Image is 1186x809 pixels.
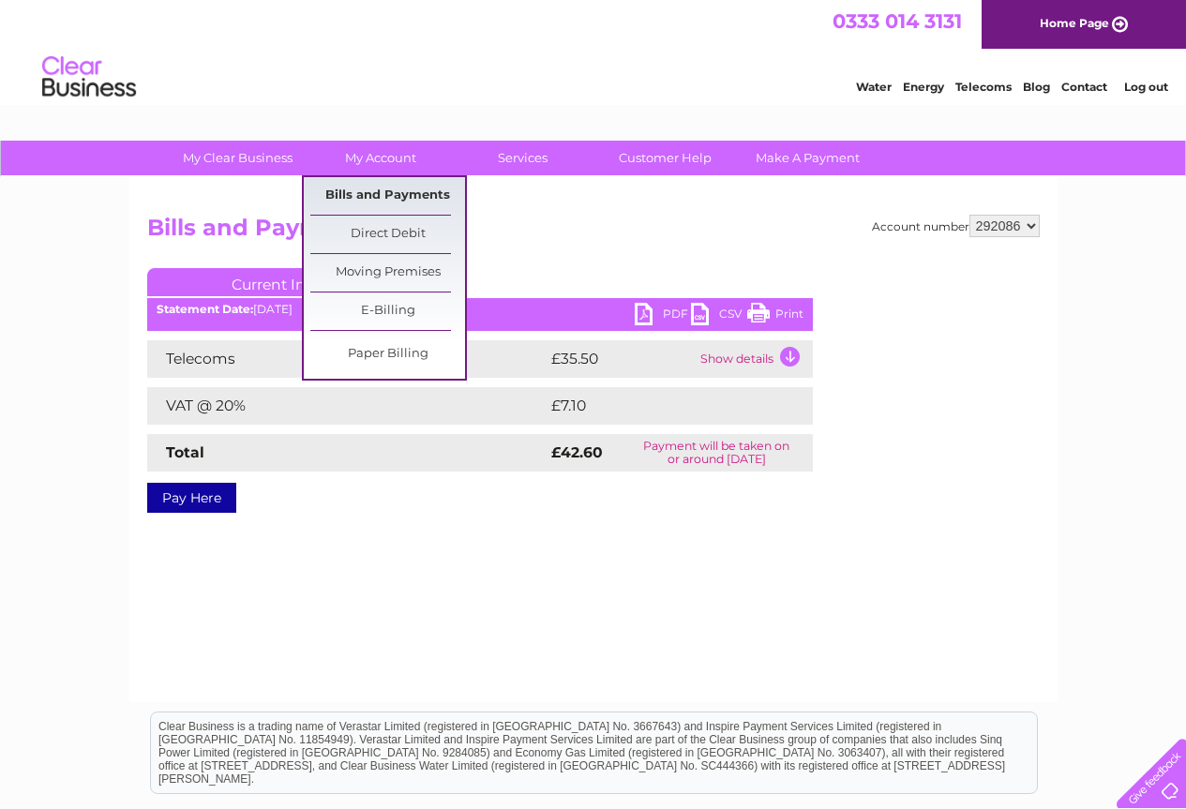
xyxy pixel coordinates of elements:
[147,215,1040,250] h2: Bills and Payments
[691,303,747,330] a: CSV
[696,340,813,378] td: Show details
[157,302,253,316] b: Statement Date:
[1023,80,1050,94] a: Blog
[147,268,428,296] a: Current Invoice
[547,387,766,425] td: £7.10
[310,254,465,292] a: Moving Premises
[856,80,892,94] a: Water
[903,80,944,94] a: Energy
[147,483,236,513] a: Pay Here
[160,141,315,175] a: My Clear Business
[147,387,547,425] td: VAT @ 20%
[147,303,813,316] div: [DATE]
[310,177,465,215] a: Bills and Payments
[1061,80,1107,94] a: Contact
[621,434,812,472] td: Payment will be taken on or around [DATE]
[747,303,803,330] a: Print
[551,443,603,461] strong: £42.60
[635,303,691,330] a: PDF
[310,216,465,253] a: Direct Debit
[310,292,465,330] a: E-Billing
[872,215,1040,237] div: Account number
[303,141,458,175] a: My Account
[310,336,465,373] a: Paper Billing
[147,340,547,378] td: Telecoms
[151,10,1037,91] div: Clear Business is a trading name of Verastar Limited (registered in [GEOGRAPHIC_DATA] No. 3667643...
[166,443,204,461] strong: Total
[955,80,1012,94] a: Telecoms
[1124,80,1168,94] a: Log out
[833,9,962,33] a: 0333 014 3131
[588,141,743,175] a: Customer Help
[730,141,885,175] a: Make A Payment
[445,141,600,175] a: Services
[41,49,137,106] img: logo.png
[547,340,696,378] td: £35.50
